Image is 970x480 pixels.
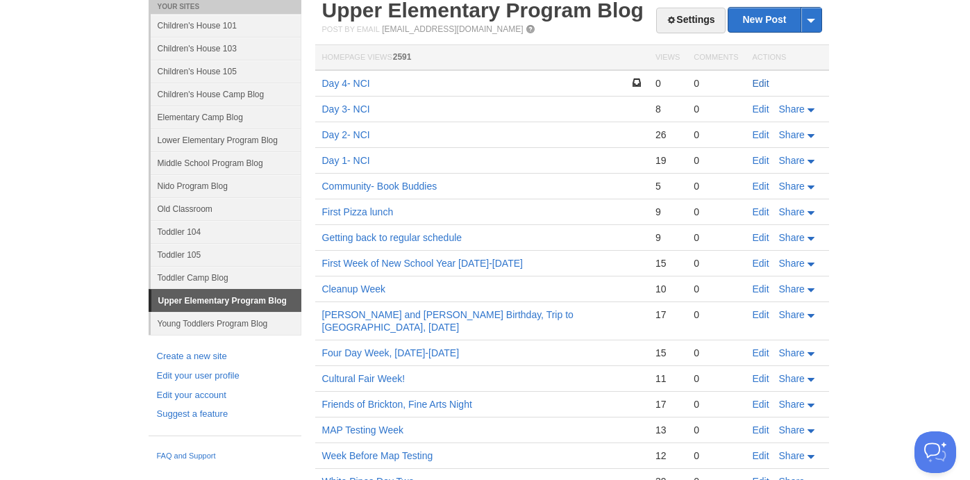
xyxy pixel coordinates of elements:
[322,232,462,243] a: Getting back to regular schedule
[779,104,805,115] span: Share
[694,449,738,462] div: 0
[655,372,680,385] div: 11
[779,232,805,243] span: Share
[151,243,301,266] a: Toddler 105
[322,309,574,333] a: [PERSON_NAME] and [PERSON_NAME] Birthday, Trip to [GEOGRAPHIC_DATA], [DATE]
[157,369,293,383] a: Edit your user profile
[914,431,956,473] iframe: Help Scout Beacon - Open
[753,373,769,384] a: Edit
[779,258,805,269] span: Share
[151,174,301,197] a: Nido Program Blog
[753,206,769,217] a: Edit
[151,220,301,243] a: Toddler 104
[655,103,680,115] div: 8
[746,45,829,71] th: Actions
[322,424,404,436] a: MAP Testing Week
[779,181,805,192] span: Share
[151,60,301,83] a: Children's House 105
[649,45,687,71] th: Views
[694,129,738,141] div: 0
[779,155,805,166] span: Share
[753,283,769,295] a: Edit
[779,373,805,384] span: Share
[322,283,386,295] a: Cleanup Week
[779,450,805,461] span: Share
[753,129,769,140] a: Edit
[694,347,738,359] div: 0
[753,309,769,320] a: Edit
[753,347,769,358] a: Edit
[753,424,769,436] a: Edit
[157,388,293,403] a: Edit your account
[694,180,738,192] div: 0
[694,103,738,115] div: 0
[694,206,738,218] div: 0
[779,309,805,320] span: Share
[753,399,769,410] a: Edit
[655,231,680,244] div: 9
[694,257,738,270] div: 0
[322,129,370,140] a: Day 2- NCI
[656,8,725,33] a: Settings
[694,77,738,90] div: 0
[753,155,769,166] a: Edit
[322,78,370,89] a: Day 4- NCI
[779,399,805,410] span: Share
[151,14,301,37] a: Children's House 101
[753,104,769,115] a: Edit
[779,129,805,140] span: Share
[655,424,680,436] div: 13
[157,407,293,422] a: Suggest a feature
[694,308,738,321] div: 0
[655,347,680,359] div: 15
[655,129,680,141] div: 26
[151,290,301,312] a: Upper Elementary Program Blog
[694,154,738,167] div: 0
[151,197,301,220] a: Old Classroom
[322,181,437,192] a: Community- Book Buddies
[151,83,301,106] a: Children's House Camp Blog
[655,449,680,462] div: 12
[322,450,433,461] a: Week Before Map Testing
[694,283,738,295] div: 0
[157,450,293,463] a: FAQ and Support
[322,399,472,410] a: Friends of Brickton, Fine Arts Night
[655,398,680,411] div: 17
[393,52,412,62] span: 2591
[151,151,301,174] a: Middle School Program Blog
[157,349,293,364] a: Create a new site
[779,347,805,358] span: Share
[322,373,405,384] a: Cultural Fair Week!
[322,206,394,217] a: First Pizza lunch
[694,398,738,411] div: 0
[151,312,301,335] a: Young Toddlers Program Blog
[655,283,680,295] div: 10
[382,24,523,34] a: [EMAIL_ADDRESS][DOMAIN_NAME]
[655,180,680,192] div: 5
[753,450,769,461] a: Edit
[655,308,680,321] div: 17
[151,37,301,60] a: Children's House 103
[151,129,301,151] a: Lower Elementary Program Blog
[151,266,301,289] a: Toddler Camp Blog
[779,206,805,217] span: Share
[151,106,301,129] a: Elementary Camp Blog
[753,258,769,269] a: Edit
[728,8,821,32] a: New Post
[687,45,745,71] th: Comments
[753,78,769,89] a: Edit
[322,258,523,269] a: First Week of New School Year [DATE]-[DATE]
[655,154,680,167] div: 19
[322,155,370,166] a: Day 1- NCI
[779,424,805,436] span: Share
[322,104,370,115] a: Day 3- NCI
[322,347,460,358] a: Four Day Week, [DATE]-[DATE]
[655,206,680,218] div: 9
[655,77,680,90] div: 0
[315,45,649,71] th: Homepage Views
[655,257,680,270] div: 15
[322,25,380,33] span: Post by Email
[753,181,769,192] a: Edit
[753,232,769,243] a: Edit
[694,231,738,244] div: 0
